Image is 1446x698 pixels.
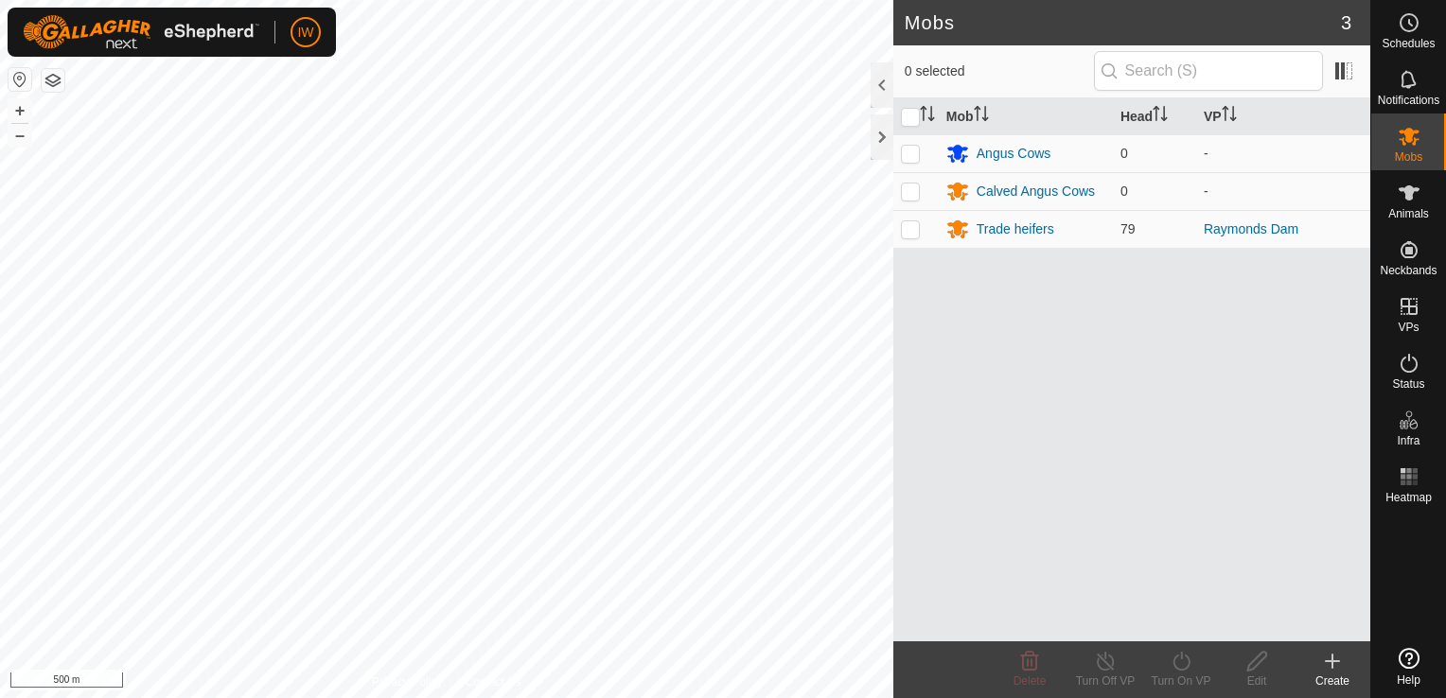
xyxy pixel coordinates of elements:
[977,182,1095,201] div: Calved Angus Cows
[939,98,1113,135] th: Mob
[1143,672,1219,689] div: Turn On VP
[9,68,31,91] button: Reset Map
[977,144,1051,164] div: Angus Cows
[23,15,259,49] img: Gallagher Logo
[1397,435,1420,446] span: Infra
[1204,221,1298,236] a: Raymonds Dam
[1120,221,1136,236] span: 79
[1378,95,1439,106] span: Notifications
[905,11,1341,34] h2: Mobs
[42,69,64,92] button: Map Layers
[977,219,1054,239] div: Trade heifers
[1067,672,1143,689] div: Turn Off VP
[9,99,31,122] button: +
[1382,38,1435,49] span: Schedules
[1113,98,1196,135] th: Head
[1371,640,1446,693] a: Help
[1388,208,1429,219] span: Animals
[297,23,313,43] span: IW
[1341,9,1351,37] span: 3
[1395,151,1422,163] span: Mobs
[9,124,31,147] button: –
[1392,378,1424,390] span: Status
[1120,146,1128,161] span: 0
[1196,98,1370,135] th: VP
[1398,322,1419,333] span: VPs
[1153,109,1168,124] p-sorticon: Activate to sort
[920,109,935,124] p-sorticon: Activate to sort
[974,109,989,124] p-sorticon: Activate to sort
[1014,674,1047,688] span: Delete
[1196,134,1370,172] td: -
[1094,51,1323,91] input: Search (S)
[466,673,521,690] a: Contact Us
[1385,492,1432,503] span: Heatmap
[905,61,1094,81] span: 0 selected
[1120,183,1128,199] span: 0
[1196,172,1370,210] td: -
[1222,109,1237,124] p-sorticon: Activate to sort
[1295,672,1370,689] div: Create
[1397,674,1420,686] span: Help
[1219,672,1295,689] div: Edit
[372,673,443,690] a: Privacy Policy
[1380,265,1437,276] span: Neckbands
